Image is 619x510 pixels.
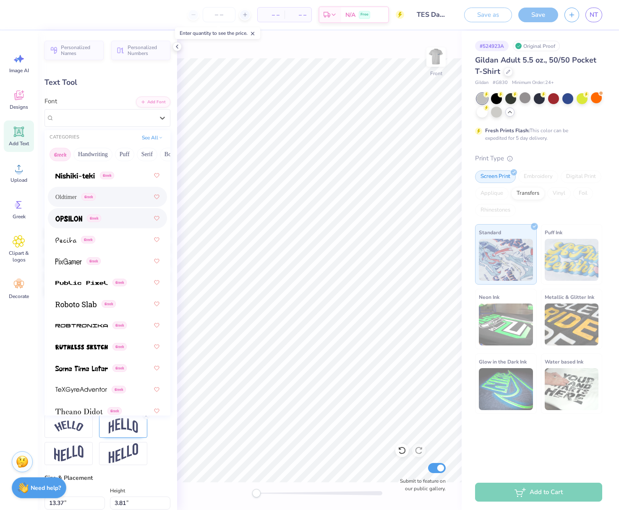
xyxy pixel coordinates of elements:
[428,49,444,65] img: Front
[54,445,84,462] img: Flag
[9,67,29,74] span: Image AI
[112,364,127,372] span: Greek
[513,41,560,51] div: Original Proof
[512,79,554,86] span: Minimum Order: 24 +
[61,44,99,56] span: Personalized Names
[545,239,599,281] img: Puff Ink
[5,250,33,263] span: Clipart & logos
[545,293,594,301] span: Metallic & Glitter Ink
[10,177,27,183] span: Upload
[86,257,101,265] span: Greek
[518,170,558,183] div: Embroidery
[479,357,527,366] span: Glow in the Dark Ink
[545,303,599,345] img: Metallic & Glitter Ink
[107,407,122,415] span: Greek
[54,421,84,432] img: Arc
[115,148,134,161] button: Puff
[479,293,499,301] span: Neon Ink
[55,366,108,371] img: Some Time Later
[109,443,138,464] img: Rise
[9,140,29,147] span: Add Text
[73,148,112,161] button: Handwriting
[493,79,508,86] span: # G830
[55,173,95,179] img: Nishiki-teki
[128,44,165,56] span: Personalized Numbers
[479,368,533,410] img: Glow in the Dark Ink
[55,344,108,350] img: Ruthless Sketch
[110,486,125,496] label: Height
[345,10,355,19] span: N/A
[9,293,29,300] span: Decorate
[87,214,101,222] span: Greek
[55,193,77,201] span: Oldtimer
[109,418,138,434] img: Arch
[112,343,127,350] span: Greek
[430,70,442,77] div: Front
[545,368,599,410] img: Water based Ink
[203,7,235,22] input: – –
[55,216,82,222] img: Opsilon
[81,193,96,201] span: Greek
[100,172,114,179] span: Greek
[475,41,509,51] div: # 524923A
[55,301,97,307] img: Roboto Slab
[13,213,26,220] span: Greek
[395,477,446,492] label: Submit to feature on our public gallery.
[475,55,596,76] span: Gildan Adult 5.5 oz., 50/50 Pocket T-Shirt
[10,104,28,110] span: Designs
[290,10,306,19] span: – –
[590,10,598,20] span: NT
[137,148,157,161] button: Serif
[55,387,107,393] img: TeXGyreAdventor
[139,133,165,142] button: See All
[547,187,571,200] div: Vinyl
[410,6,452,23] input: Untitled Design
[545,228,562,237] span: Puff Ink
[175,27,260,39] div: Enter quantity to see the price.
[485,127,530,134] strong: Fresh Prints Flash:
[360,12,368,18] span: Free
[479,303,533,345] img: Neon Ink
[31,484,61,492] strong: Need help?
[561,170,601,183] div: Digital Print
[160,148,180,161] button: Bold
[475,170,516,183] div: Screen Print
[479,228,501,237] span: Standard
[44,473,170,482] div: Size & Placement
[44,77,170,88] div: Text Tool
[112,322,127,329] span: Greek
[475,187,509,200] div: Applique
[55,280,108,286] img: Public Pixel
[475,79,488,86] span: Gildan
[55,237,76,243] img: Pecita
[55,408,103,414] img: Theano Didot
[50,148,71,161] button: Greek
[545,357,583,366] span: Water based Ink
[50,134,79,141] div: CATEGORIES
[263,10,279,19] span: – –
[44,41,104,60] button: Personalized Names
[111,41,170,60] button: Personalized Numbers
[44,97,57,106] label: Font
[136,97,170,107] button: Add Font
[81,236,95,243] span: Greek
[475,154,602,163] div: Print Type
[112,279,127,286] span: Greek
[112,386,126,393] span: Greek
[479,239,533,281] img: Standard
[55,259,82,264] img: PixGamer
[475,204,516,217] div: Rhinestones
[55,323,108,329] img: Robtronika
[573,187,593,200] div: Foil
[511,187,545,200] div: Transfers
[252,489,261,497] div: Accessibility label
[102,300,116,308] span: Greek
[585,8,602,22] a: NT
[485,127,588,142] div: This color can be expedited for 5 day delivery.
